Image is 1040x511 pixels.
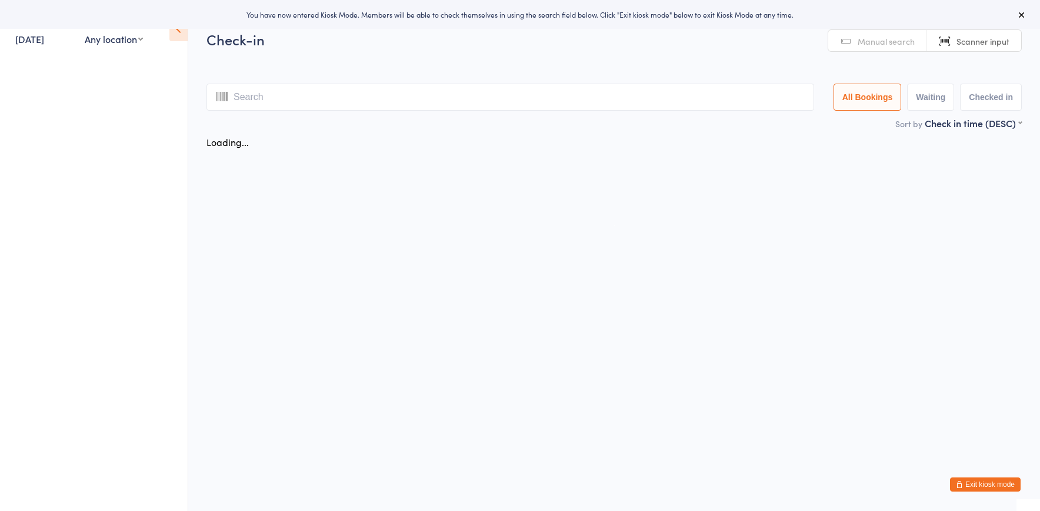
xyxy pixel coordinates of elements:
input: Search [206,84,814,111]
div: Check in time (DESC) [925,117,1022,130]
button: Exit kiosk mode [950,477,1021,492]
button: Checked in [960,84,1022,111]
span: Scanner input [956,35,1009,47]
a: [DATE] [15,32,44,45]
h2: Check-in [206,29,1022,49]
label: Sort by [895,118,922,130]
span: Manual search [858,35,915,47]
div: You have now entered Kiosk Mode. Members will be able to check themselves in using the search fie... [19,9,1021,19]
div: Any location [85,32,143,45]
button: Waiting [907,84,954,111]
div: Loading... [206,135,249,148]
button: All Bookings [834,84,902,111]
